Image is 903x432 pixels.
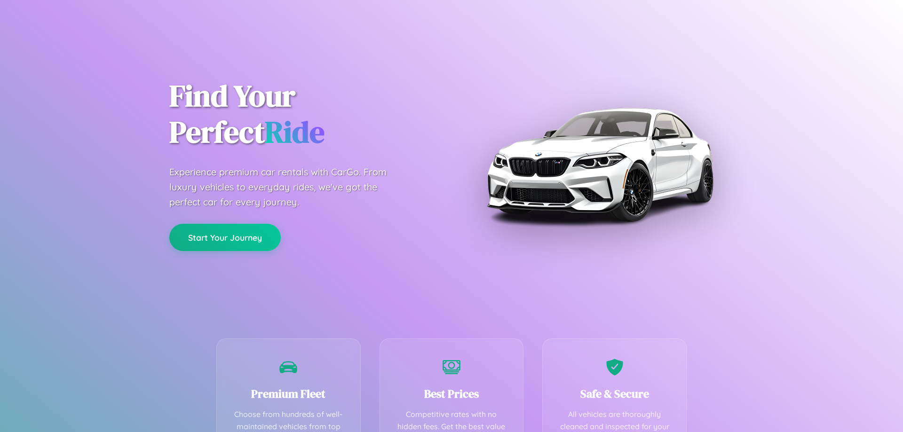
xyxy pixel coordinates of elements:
[169,165,404,210] p: Experience premium car rentals with CarGo. From luxury vehicles to everyday rides, we've got the ...
[169,224,281,251] button: Start Your Journey
[394,386,509,401] h3: Best Prices
[231,386,346,401] h3: Premium Fleet
[557,386,672,401] h3: Safe & Secure
[482,47,717,282] img: Premium BMW car rental vehicle
[265,111,325,152] span: Ride
[169,78,437,150] h1: Find Your Perfect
